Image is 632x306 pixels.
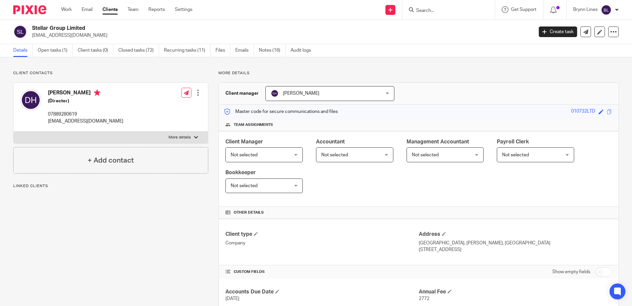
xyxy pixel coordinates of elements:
[32,25,429,32] h2: Stellar Group Limited
[571,108,595,116] div: 010732LTD
[225,170,256,175] span: Bookkeeper
[321,153,348,157] span: Not selected
[234,122,273,127] span: Team assignments
[38,44,73,57] a: Open tasks (1)
[20,89,41,111] img: svg%3E
[78,44,113,57] a: Client tasks (0)
[234,210,264,215] span: Other details
[407,139,469,144] span: Management Accountant
[231,183,257,188] span: Not selected
[13,71,208,76] p: Client contacts
[283,91,319,96] span: [PERSON_NAME]
[61,6,72,13] a: Work
[48,89,123,98] h4: [PERSON_NAME]
[601,5,612,15] img: svg%3E
[48,98,123,104] h5: (Director)
[82,6,93,13] a: Email
[175,6,192,13] a: Settings
[48,111,123,118] p: 07889280619
[225,296,239,301] span: [DATE]
[32,32,529,39] p: [EMAIL_ADDRESS][DOMAIN_NAME]
[102,6,118,13] a: Clients
[235,44,254,57] a: Emails
[419,246,612,253] p: [STREET_ADDRESS]
[164,44,211,57] a: Recurring tasks (11)
[231,153,257,157] span: Not selected
[573,6,598,13] p: Brynn Lines
[218,71,619,76] p: More details
[419,288,612,295] h4: Annual Fee
[13,25,27,39] img: svg%3E
[128,6,138,13] a: Team
[539,26,577,37] a: Create task
[552,269,590,275] label: Show empty fields
[225,240,418,246] p: Company
[88,155,134,166] h4: + Add contact
[271,89,279,97] img: svg%3E
[118,44,159,57] a: Closed tasks (72)
[497,139,529,144] span: Payroll Clerk
[169,135,191,140] p: More details
[419,240,612,246] p: [GEOGRAPHIC_DATA], [PERSON_NAME], [GEOGRAPHIC_DATA]
[511,7,536,12] span: Get Support
[13,183,208,189] p: Linked clients
[225,269,418,275] h4: CUSTOM FIELDS
[415,8,475,14] input: Search
[225,288,418,295] h4: Accounts Due Date
[259,44,286,57] a: Notes (16)
[13,5,46,14] img: Pixie
[316,139,345,144] span: Accountant
[148,6,165,13] a: Reports
[419,296,429,301] span: 2772
[412,153,439,157] span: Not selected
[94,89,100,96] i: Primary
[13,44,33,57] a: Details
[225,139,263,144] span: Client Manager
[216,44,230,57] a: Files
[48,118,123,125] p: [EMAIL_ADDRESS][DOMAIN_NAME]
[419,231,612,238] h4: Address
[224,108,338,115] p: Master code for secure communications and files
[225,231,418,238] h4: Client type
[502,153,529,157] span: Not selected
[291,44,316,57] a: Audit logs
[225,90,259,97] h3: Client manager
